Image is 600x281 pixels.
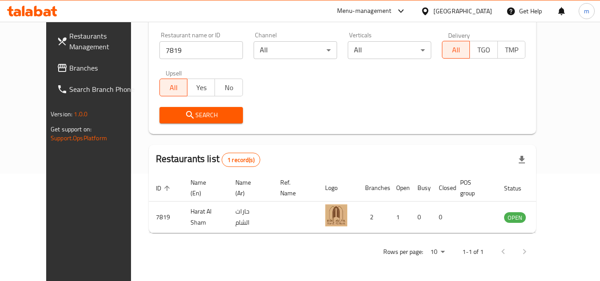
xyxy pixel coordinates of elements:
[51,132,107,144] a: Support.OpsPlatform
[442,41,470,59] button: All
[511,149,532,170] div: Export file
[159,107,243,123] button: Search
[50,57,147,79] a: Branches
[504,183,533,194] span: Status
[69,63,139,73] span: Branches
[159,41,243,59] input: Search for restaurant name or ID..
[410,174,432,202] th: Busy
[222,153,260,167] div: Total records count
[469,41,497,59] button: TGO
[410,202,432,233] td: 0
[389,174,410,202] th: Open
[156,152,260,167] h2: Restaurants list
[167,110,236,121] span: Search
[149,202,183,233] td: 7819
[383,246,423,257] p: Rows per page:
[325,204,347,226] img: Harat Al Sham
[504,212,526,223] div: OPEN
[432,202,453,233] td: 0
[51,108,72,120] span: Version:
[473,44,494,56] span: TGO
[432,174,453,202] th: Closed
[51,123,91,135] span: Get support on:
[50,79,147,100] a: Search Branch Phone
[318,174,358,202] th: Logo
[389,202,410,233] td: 1
[448,32,470,38] label: Delivery
[427,245,448,259] div: Rows per page:
[460,177,486,198] span: POS group
[159,79,187,96] button: All
[222,156,260,164] span: 1 record(s)
[228,202,273,233] td: حارات الشام
[348,41,431,59] div: All
[254,41,337,59] div: All
[497,41,525,59] button: TMP
[235,177,262,198] span: Name (Ar)
[183,202,228,233] td: Harat Al Sham
[69,84,139,95] span: Search Branch Phone
[501,44,522,56] span: TMP
[504,213,526,223] span: OPEN
[433,6,492,16] div: [GEOGRAPHIC_DATA]
[191,177,218,198] span: Name (En)
[69,31,139,52] span: Restaurants Management
[462,246,484,257] p: 1-1 of 1
[446,44,466,56] span: All
[337,6,392,16] div: Menu-management
[358,174,389,202] th: Branches
[280,177,307,198] span: Ref. Name
[584,6,589,16] span: m
[156,183,173,194] span: ID
[191,81,211,94] span: Yes
[358,202,389,233] td: 2
[159,11,525,24] h2: Restaurant search
[74,108,87,120] span: 1.0.0
[166,70,182,76] label: Upsell
[149,174,574,233] table: enhanced table
[219,81,239,94] span: No
[50,25,147,57] a: Restaurants Management
[215,79,242,96] button: No
[187,79,215,96] button: Yes
[163,81,184,94] span: All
